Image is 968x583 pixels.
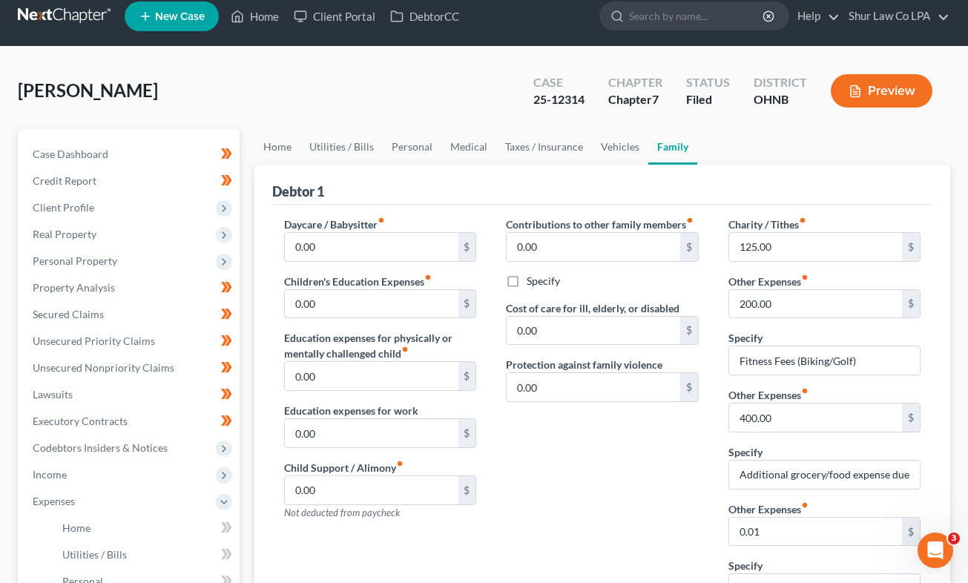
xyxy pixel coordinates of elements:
span: Home [62,521,90,534]
div: $ [902,290,920,318]
input: -- [285,476,458,504]
i: fiber_manual_record [401,346,409,353]
input: -- [285,233,458,261]
span: 3 [948,533,960,544]
button: Preview [831,74,932,108]
input: -- [285,290,458,318]
span: Lawsuits [33,388,73,401]
input: -- [507,373,679,401]
i: fiber_manual_record [396,460,404,467]
span: Property Analysis [33,281,115,294]
a: DebtorCC [383,3,467,30]
span: Credit Report [33,174,96,187]
label: Specify [728,330,763,346]
label: Child Support / Alimony [284,460,404,475]
div: $ [902,233,920,261]
a: Vehicles [592,129,648,165]
a: Shur Law Co LPA [841,3,949,30]
i: fiber_manual_record [799,217,806,224]
span: Unsecured Nonpriority Claims [33,361,174,374]
div: Status [686,74,730,91]
div: $ [902,404,920,432]
a: Property Analysis [21,274,240,301]
div: $ [458,290,476,318]
input: Search by name... [629,2,765,30]
a: Medical [441,129,496,165]
a: Help [790,3,840,30]
input: Specify... [729,346,920,375]
a: Home [254,129,300,165]
div: Chapter [608,91,662,108]
label: Contributions to other family members [506,217,694,232]
span: Executory Contracts [33,415,128,427]
input: -- [729,404,902,432]
div: $ [458,476,476,504]
div: $ [902,518,920,546]
a: Secured Claims [21,301,240,328]
a: Home [223,3,286,30]
span: Secured Claims [33,308,104,320]
a: Personal [383,129,441,165]
span: 7 [652,92,659,106]
label: Other Expenses [728,387,809,403]
label: Other Expenses [728,501,809,517]
i: fiber_manual_record [424,274,432,281]
label: Specify [728,444,763,460]
div: Case [533,74,585,91]
input: -- [729,290,902,318]
span: Income [33,468,67,481]
i: fiber_manual_record [686,217,694,224]
i: fiber_manual_record [801,501,809,509]
a: Family [648,129,697,165]
a: Unsecured Priority Claims [21,328,240,355]
a: Taxes / Insurance [496,129,592,165]
label: Education expenses for physically or mentally challenged child [284,330,476,361]
div: 25-12314 [533,91,585,108]
label: Specify [728,558,763,573]
a: Utilities / Bills [300,129,383,165]
input: -- [507,233,679,261]
span: Unsecured Priority Claims [33,335,155,347]
iframe: Intercom live chat [918,533,953,568]
i: fiber_manual_record [801,387,809,395]
div: Debtor 1 [272,182,324,200]
span: Client Profile [33,201,94,214]
a: Utilities / Bills [50,541,240,568]
div: $ [458,362,476,390]
a: Unsecured Nonpriority Claims [21,355,240,381]
span: Expenses [33,495,75,507]
input: -- [729,518,902,546]
span: Real Property [33,228,96,240]
a: Client Portal [286,3,383,30]
span: [PERSON_NAME] [18,79,158,101]
span: Not deducted from paycheck [284,507,400,518]
span: Personal Property [33,254,117,267]
div: Filed [686,91,730,108]
i: fiber_manual_record [801,274,809,281]
div: $ [680,317,698,345]
label: Other Expenses [728,274,809,289]
label: Specify [527,274,560,289]
label: Daycare / Babysitter [284,217,385,232]
div: $ [458,233,476,261]
div: Chapter [608,74,662,91]
div: $ [680,233,698,261]
label: Protection against family violence [506,357,662,372]
input: -- [507,317,679,345]
input: -- [729,233,902,261]
label: Cost of care for ill, elderly, or disabled [506,300,679,316]
span: Case Dashboard [33,148,108,160]
div: $ [458,419,476,447]
a: Case Dashboard [21,141,240,168]
input: -- [285,419,458,447]
label: Children's Education Expenses [284,274,432,289]
div: $ [680,373,698,401]
input: -- [285,362,458,390]
div: OHNB [754,91,807,108]
a: Lawsuits [21,381,240,408]
span: New Case [155,11,205,22]
div: District [754,74,807,91]
i: fiber_manual_record [378,217,385,224]
label: Charity / Tithes [728,217,806,232]
label: Education expenses for work [284,403,418,418]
